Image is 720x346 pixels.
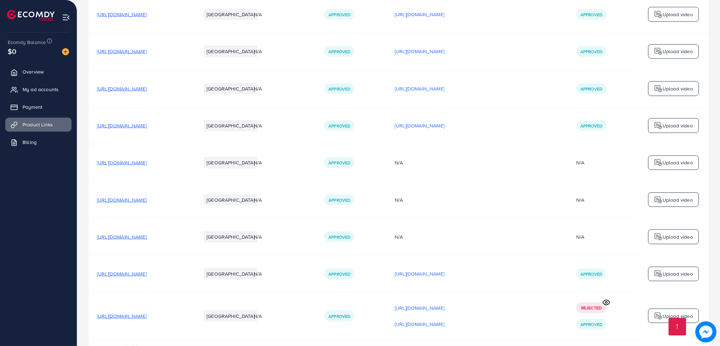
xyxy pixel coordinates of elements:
[5,65,72,79] a: Overview
[254,11,262,18] span: N/A
[395,121,444,130] p: [URL][DOMAIN_NAME]
[97,122,147,129] span: [URL][DOMAIN_NAME]
[395,159,559,166] div: N/A
[23,86,59,93] span: My ad accounts
[580,86,602,92] span: Approved
[62,13,70,21] img: menu
[204,231,258,243] li: [GEOGRAPHIC_DATA]
[395,320,444,328] p: [URL][DOMAIN_NAME]
[663,312,693,320] p: Upload video
[328,86,350,92] span: Approved
[204,268,258,279] li: [GEOGRAPHIC_DATA]
[23,103,42,111] span: Payment
[328,234,350,240] span: Approved
[581,305,602,311] span: Rejected
[254,233,262,240] span: N/A
[7,10,55,21] img: logo
[654,84,663,93] img: logo
[395,10,444,19] p: [URL][DOMAIN_NAME]
[654,312,663,320] img: logo
[580,271,602,277] span: Approved
[204,83,258,94] li: [GEOGRAPHIC_DATA]
[395,233,559,240] div: N/A
[663,84,693,93] p: Upload video
[395,196,559,203] div: N/A
[580,12,602,18] span: Approved
[97,196,147,203] span: [URL][DOMAIN_NAME]
[576,233,584,240] div: N/A
[654,10,663,19] img: logo
[204,46,258,57] li: [GEOGRAPHIC_DATA]
[6,45,18,58] span: $0
[654,196,663,204] img: logo
[328,313,350,319] span: Approved
[204,194,258,206] li: [GEOGRAPHIC_DATA]
[328,123,350,129] span: Approved
[97,233,147,240] span: [URL][DOMAIN_NAME]
[395,47,444,56] p: [URL][DOMAIN_NAME]
[23,68,44,75] span: Overview
[654,47,663,56] img: logo
[23,121,53,128] span: Product Links
[654,233,663,241] img: logo
[5,118,72,132] a: Product Links
[8,39,46,46] span: Ecomdy Balance
[580,123,602,129] span: Approved
[97,270,147,277] span: [URL][DOMAIN_NAME]
[395,84,444,93] p: [URL][DOMAIN_NAME]
[254,270,262,277] span: N/A
[663,158,693,167] p: Upload video
[254,122,262,129] span: N/A
[62,48,69,55] img: image
[204,157,258,168] li: [GEOGRAPHIC_DATA]
[254,196,262,203] span: N/A
[663,121,693,130] p: Upload video
[328,271,350,277] span: Approved
[97,313,147,320] span: [URL][DOMAIN_NAME]
[663,196,693,204] p: Upload video
[328,49,350,55] span: Approved
[654,270,663,278] img: logo
[576,196,584,203] div: N/A
[23,139,37,146] span: Billing
[97,11,147,18] span: [URL][DOMAIN_NAME]
[97,85,147,92] span: [URL][DOMAIN_NAME]
[254,85,262,92] span: N/A
[580,49,602,55] span: Approved
[254,159,262,166] span: N/A
[576,159,584,166] div: N/A
[654,121,663,130] img: logo
[97,159,147,166] span: [URL][DOMAIN_NAME]
[204,120,258,131] li: [GEOGRAPHIC_DATA]
[5,135,72,149] a: Billing
[254,313,262,320] span: N/A
[663,270,693,278] p: Upload video
[5,100,72,114] a: Payment
[328,160,350,166] span: Approved
[663,47,693,56] p: Upload video
[254,48,262,55] span: N/A
[663,10,693,19] p: Upload video
[654,158,663,167] img: logo
[97,48,147,55] span: [URL][DOMAIN_NAME]
[328,197,350,203] span: Approved
[663,233,693,241] p: Upload video
[395,270,444,278] p: [URL][DOMAIN_NAME]
[696,322,716,342] img: image
[5,82,72,96] a: My ad accounts
[204,9,258,20] li: [GEOGRAPHIC_DATA]
[328,12,350,18] span: Approved
[580,321,602,327] span: Approved
[395,304,444,312] p: [URL][DOMAIN_NAME]
[204,310,258,322] li: [GEOGRAPHIC_DATA]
